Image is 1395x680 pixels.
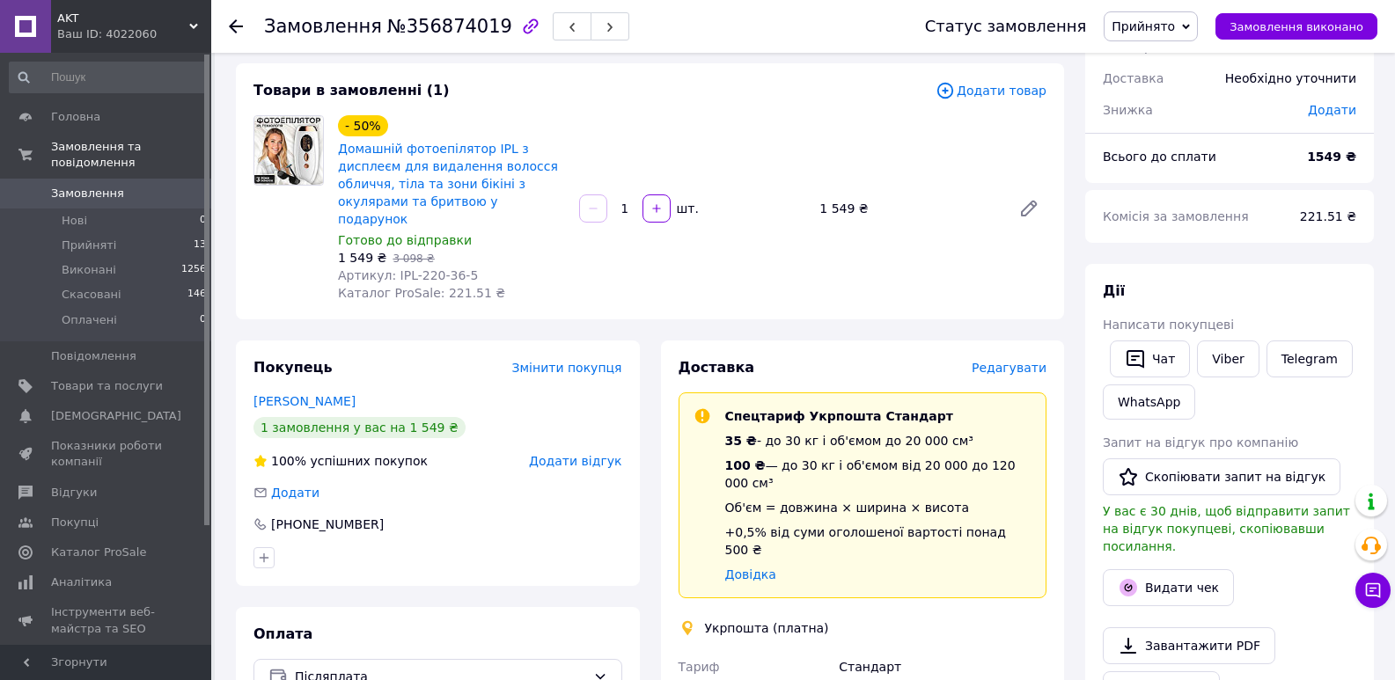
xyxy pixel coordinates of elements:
[254,116,323,185] img: Домашній фотоепілятор IPL з дисплеєм для видалення волосся обличчя, тіла та зони бікіні з окуляра...
[1103,458,1340,495] button: Скопіювати запит на відгук
[51,186,124,201] span: Замовлення
[1103,103,1153,117] span: Знижка
[1110,340,1190,377] button: Чат
[1355,573,1391,608] button: Чат з покупцем
[529,454,621,468] span: Додати відгук
[51,109,100,125] span: Головна
[194,238,206,253] span: 13
[725,458,766,472] span: 100 ₴
[187,287,206,303] span: 146
[51,438,163,470] span: Показники роботи компанії
[1103,40,1152,54] span: 1 товар
[51,604,163,636] span: Інструменти веб-майстра та SEO
[51,348,136,364] span: Повідомлення
[338,286,505,300] span: Каталог ProSale: 221.51 ₴
[393,252,434,265] span: 3 098 ₴
[229,18,243,35] div: Повернутися назад
[1300,209,1356,223] span: 221.51 ₴
[51,378,163,394] span: Товари та послуги
[1308,103,1356,117] span: Додати
[1103,209,1249,223] span: Комісія за замовлення
[679,660,720,674] span: Тариф
[1103,318,1234,332] span: Написати покупцеві
[1103,71,1164,85] span: Доставка
[51,485,97,501] span: Відгуки
[725,434,757,448] span: 35 ₴
[672,200,701,217] div: шт.
[57,26,211,42] div: Ваш ID: 4022060
[271,454,306,468] span: 100%
[1197,340,1259,377] a: Viber
[62,213,87,229] span: Нові
[269,515,385,533] div: [PHONE_NUMBER]
[725,567,776,581] a: Довідка
[925,18,1087,35] div: Статус замовлення
[51,574,112,590] span: Аналітика
[253,82,450,99] span: Товари в замовленні (1)
[679,359,755,376] span: Доставка
[338,268,478,282] span: Артикул: IPL-220-36-5
[51,545,146,560] span: Каталог ProSale
[725,409,953,423] span: Спецтариф Укрпошта Стандарт
[725,432,1032,450] div: - до 30 кг і об'ємом до 20 000 см³
[338,251,386,265] span: 1 549 ₴
[271,486,319,500] span: Додати
[1011,191,1046,226] a: Редагувати
[181,262,206,278] span: 1256
[936,81,1046,100] span: Додати товар
[51,139,211,171] span: Замовлення та повідомлення
[1103,282,1125,299] span: Дії
[1230,20,1363,33] span: Замовлення виконано
[253,417,466,438] div: 1 замовлення у вас на 1 549 ₴
[62,287,121,303] span: Скасовані
[253,452,428,470] div: успішних покупок
[51,408,181,424] span: [DEMOGRAPHIC_DATA]
[338,233,472,247] span: Готово до відправки
[57,11,189,26] span: AKT
[725,457,1032,492] div: — до 30 кг і об'ємом від 20 000 до 120 000 см³
[1267,340,1353,377] a: Telegram
[972,361,1046,375] span: Редагувати
[51,515,99,530] span: Покупці
[387,16,512,37] span: №356874019
[62,262,116,278] span: Виконані
[200,213,206,229] span: 0
[1103,627,1275,664] a: Завантажити PDF
[512,361,622,375] span: Змінити покупця
[1103,504,1350,553] span: У вас є 30 днів, щоб відправити запит на відгук покупцеві, скопіювавши посилання.
[200,312,206,328] span: 0
[1103,150,1216,164] span: Всього до сплати
[1103,435,1298,450] span: Запит на відгук про компанію
[62,238,116,253] span: Прийняті
[1112,19,1175,33] span: Прийнято
[253,625,312,642] span: Оплата
[9,62,208,93] input: Пошук
[253,394,356,408] a: [PERSON_NAME]
[264,16,382,37] span: Замовлення
[253,359,333,376] span: Покупець
[725,499,1032,516] div: Об'єм = довжина × ширина × висота
[62,312,117,328] span: Оплачені
[338,115,388,136] div: - 50%
[1215,59,1367,98] div: Необхідно уточнити
[1307,150,1356,164] b: 1549 ₴
[725,523,1032,559] div: +0,5% від суми оголошеної вартості понад 500 ₴
[1103,384,1195,420] a: WhatsApp
[701,619,833,637] div: Укрпошта (платна)
[338,142,558,226] a: Домашній фотоепілятор IPL з дисплеєм для видалення волосся обличчя, тіла та зони бікіні з окуляра...
[1103,569,1234,606] button: Видати чек
[1215,13,1377,40] button: Замовлення виконано
[812,196,1004,221] div: 1 549 ₴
